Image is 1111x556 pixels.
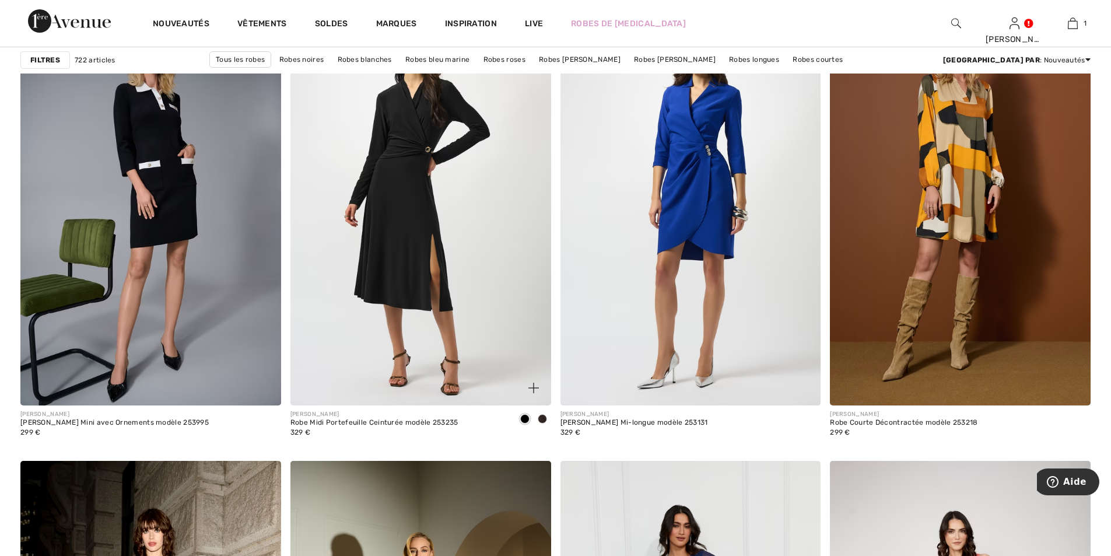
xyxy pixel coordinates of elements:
div: [PERSON_NAME] [560,410,708,419]
div: [PERSON_NAME] [290,410,458,419]
div: Black [516,410,534,429]
div: [PERSON_NAME] Mi-longue modèle 253131 [560,419,708,427]
a: Marques [376,19,417,31]
a: Robes noires [274,52,330,67]
strong: [GEOGRAPHIC_DATA] par [943,56,1040,64]
a: Robes roses [478,52,531,67]
a: Robes bleu marine [399,52,475,67]
a: Robes [PERSON_NAME] [628,52,721,67]
img: recherche [951,16,961,30]
a: Soldes [315,19,348,31]
img: Mon panier [1068,16,1078,30]
span: 329 € [560,428,581,436]
a: Robes [PERSON_NAME] [533,52,626,67]
span: 299 € [830,428,850,436]
span: Inspiration [445,19,497,31]
a: 1 [1044,16,1101,30]
div: [PERSON_NAME] Mini avec Ornements modèle 253995 [20,419,209,427]
div: Mocha [534,410,551,429]
img: Mes infos [1010,16,1019,30]
a: Robes courtes [787,52,849,67]
div: Robe Midi Portefeuille Ceinturée modèle 253235 [290,419,458,427]
img: Robe Portefeuille Mi-longue modèle 253131. Saphir Royal 163 [560,15,821,405]
div: [PERSON_NAME] [20,410,209,419]
a: Live [525,18,543,30]
a: Se connecter [1010,18,1019,29]
div: Robe Courte Décontractée modèle 253218 [830,419,977,427]
a: Robes longues [723,52,785,67]
a: Robe Midi Portefeuille Ceinturée modèle 253235. Noir [290,15,551,405]
img: Robe Courte Décontractée modèle 253218. Noir/Multi [830,15,1091,405]
iframe: Ouvre un widget dans lequel vous pouvez trouver plus d’informations [1037,468,1099,498]
img: Robe Fourreau Mini avec Ornements modèle 253995. Noir/Vanille [20,15,281,405]
a: Vêtements [237,19,287,31]
div: : Nouveautés [943,55,1091,65]
span: 722 articles [75,55,115,65]
a: Robes blanches [332,52,398,67]
img: plus_v2.svg [528,383,539,393]
a: Robes de [MEDICAL_DATA] [571,18,686,30]
div: [PERSON_NAME] [830,410,977,419]
span: 299 € [20,428,41,436]
a: Tous les robes [209,51,271,68]
strong: Filtres [30,55,60,65]
span: 329 € [290,428,311,436]
a: Nouveautés [153,19,209,31]
img: 1ère Avenue [28,9,111,33]
div: [PERSON_NAME] [986,33,1043,46]
span: 1 [1084,18,1087,29]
